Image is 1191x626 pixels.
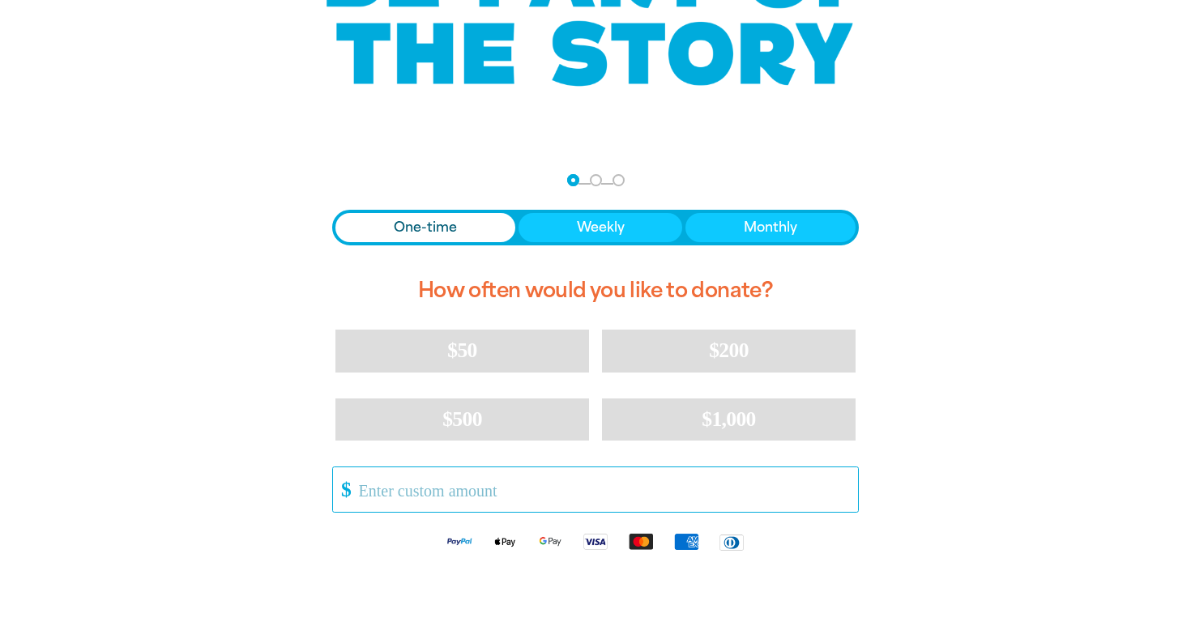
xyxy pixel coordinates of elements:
span: $1,000 [702,407,756,431]
span: Monthly [744,218,797,237]
img: American Express logo [664,532,709,551]
button: Monthly [685,213,856,242]
img: Google Pay logo [527,532,573,551]
button: Navigate to step 2 of 3 to enter your details [590,174,602,186]
img: Diners Club logo [709,533,754,551]
div: Available payment methods [332,519,859,564]
button: Navigate to step 3 of 3 to enter your payment details [613,174,625,186]
img: Paypal logo [437,532,482,551]
span: One-time [394,218,457,237]
button: One-time [335,213,515,242]
span: $200 [709,339,749,362]
img: Apple Pay logo [482,532,527,551]
input: Enter custom amount [348,467,858,512]
button: $50 [335,330,589,372]
span: $500 [442,407,482,431]
span: $50 [447,339,476,362]
img: Visa logo [573,532,618,551]
button: $500 [335,398,589,441]
button: $200 [602,330,856,372]
h2: How often would you like to donate? [332,265,859,317]
button: Weekly [519,213,683,242]
span: $ [333,471,351,508]
div: Donation frequency [332,210,859,245]
img: Mastercard logo [618,532,664,551]
span: Weekly [577,218,625,237]
button: Navigate to step 1 of 3 to enter your donation amount [567,174,579,186]
button: $1,000 [602,398,856,441]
